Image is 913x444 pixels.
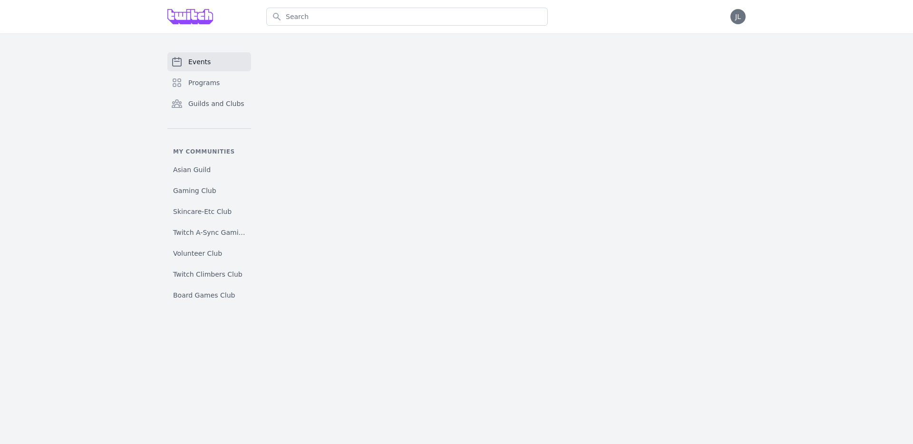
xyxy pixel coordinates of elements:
[167,52,251,304] nav: Sidebar
[173,249,222,258] span: Volunteer Club
[167,73,251,92] a: Programs
[173,207,232,216] span: Skincare-Etc Club
[167,9,213,24] img: Grove
[173,228,245,237] span: Twitch A-Sync Gaming (TAG) Club
[167,203,251,220] a: Skincare-Etc Club
[167,161,251,178] a: Asian Guild
[173,165,211,174] span: Asian Guild
[167,266,251,283] a: Twitch Climbers Club
[188,57,211,67] span: Events
[167,52,251,71] a: Events
[167,224,251,241] a: Twitch A-Sync Gaming (TAG) Club
[173,270,243,279] span: Twitch Climbers Club
[167,94,251,113] a: Guilds and Clubs
[167,245,251,262] a: Volunteer Club
[188,78,220,87] span: Programs
[730,9,746,24] button: JL
[188,99,244,108] span: Guilds and Clubs
[735,13,741,20] span: JL
[167,287,251,304] a: Board Games Club
[167,182,251,199] a: Gaming Club
[266,8,548,26] input: Search
[173,290,235,300] span: Board Games Club
[167,148,251,155] p: My communities
[173,186,216,195] span: Gaming Club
